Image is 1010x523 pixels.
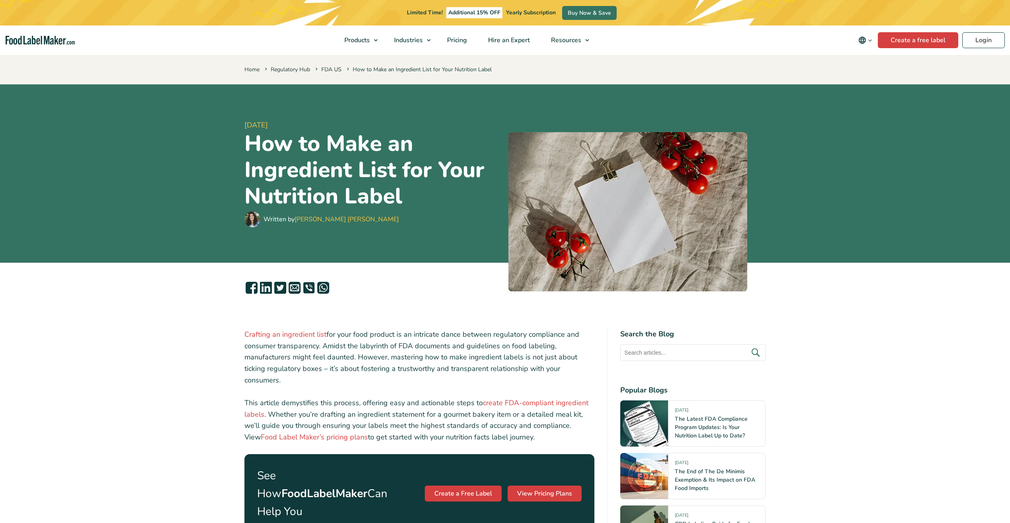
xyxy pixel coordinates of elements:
[675,460,688,469] span: [DATE]
[244,398,588,419] a: create FDA-compliant ingredient labels
[244,66,260,73] a: Home
[446,7,502,18] span: Additional 15% OFF
[506,9,556,16] span: Yearly Subscription
[244,131,502,209] h1: How to Make an Ingredient List for Your Nutrition Label
[407,9,443,16] span: Limited Time!
[244,329,595,386] p: for your food product is an intricate dance between regulatory compliance and consumer transparen...
[384,25,435,55] a: Industries
[445,36,468,45] span: Pricing
[6,36,75,45] a: Food Label Maker homepage
[345,66,492,73] span: How to Make an Ingredient List for Your Nutrition Label
[620,344,766,361] input: Search articles...
[675,468,755,492] a: The End of The De Minimis Exemption & Its Impact on FDA Food Imports
[675,407,688,416] span: [DATE]
[878,32,958,48] a: Create a free label
[675,415,748,439] a: The Latest FDA Compliance Program Updates: Is Your Nutrition Label Up to Date?
[244,211,260,227] img: Maria Abi Hanna - Food Label Maker
[478,25,539,55] a: Hire an Expert
[962,32,1005,48] a: Login
[425,486,502,502] a: Create a Free Label
[257,467,396,520] p: See How Can Help You
[244,330,326,339] a: Crafting an ingredient list
[486,36,531,45] span: Hire an Expert
[244,397,595,443] p: This article demystifies this process, offering easy and actionable steps to . Whether you’re dra...
[334,25,382,55] a: Products
[853,32,878,48] button: Change language
[675,512,688,521] span: [DATE]
[620,385,766,396] h4: Popular Blogs
[281,486,367,501] strong: FoodLabelMaker
[562,6,617,20] a: Buy Now & Save
[261,432,368,442] a: Food Label Maker’s pricing plans
[321,66,342,73] a: FDA US
[508,486,582,502] a: View Pricing Plans
[620,329,766,340] h4: Search the Blog
[392,36,424,45] span: Industries
[295,215,399,224] a: [PERSON_NAME] [PERSON_NAME]
[549,36,582,45] span: Resources
[271,66,310,73] a: Regulatory Hub
[264,215,399,224] div: Written by
[342,36,371,45] span: Products
[244,120,502,131] span: [DATE]
[437,25,476,55] a: Pricing
[541,25,593,55] a: Resources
